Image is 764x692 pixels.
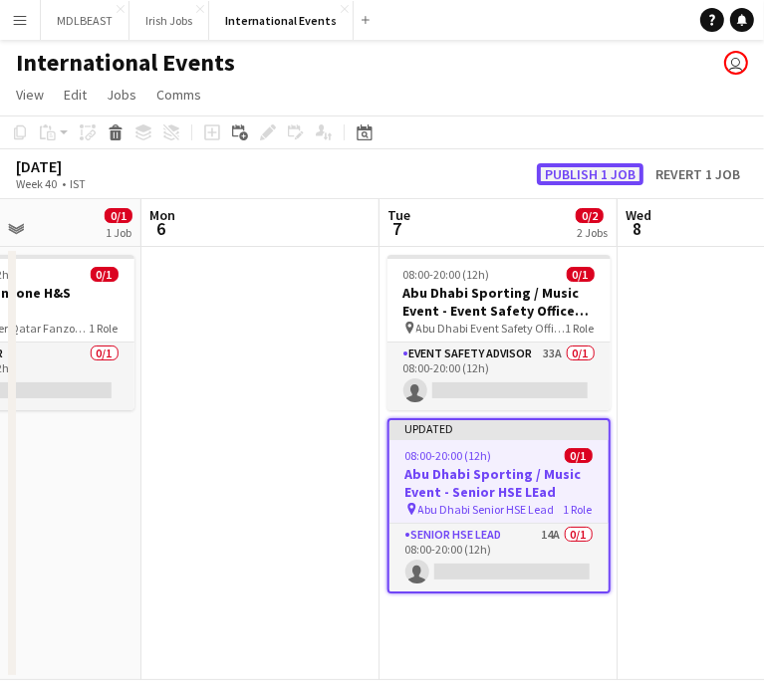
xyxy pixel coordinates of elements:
[537,163,643,185] button: Publish 1 job
[99,82,144,108] a: Jobs
[107,86,136,104] span: Jobs
[12,176,62,191] span: Week 40
[387,343,611,410] app-card-role: Event Safety Advisor33A0/108:00-20:00 (12h)
[384,217,410,240] span: 7
[209,1,354,40] button: International Events
[16,48,235,78] h1: International Events
[156,86,201,104] span: Comms
[566,321,595,336] span: 1 Role
[146,217,175,240] span: 6
[16,86,44,104] span: View
[724,51,748,75] app-user-avatar: Tess Maher
[91,267,119,282] span: 0/1
[647,163,748,185] button: Revert 1 job
[389,420,609,436] div: Updated
[90,321,119,336] span: 1 Role
[70,176,86,191] div: IST
[64,86,87,104] span: Edit
[418,502,555,517] span: Abu Dhabi Senior HSE Lead
[405,448,492,463] span: 08:00-20:00 (12h)
[41,1,129,40] button: MDLBEAST
[387,255,611,410] app-job-card: 08:00-20:00 (12h)0/1Abu Dhabi Sporting / Music Event - Event Safety Office Day Shift Abu Dhabi Ev...
[56,82,95,108] a: Edit
[16,156,131,176] div: [DATE]
[564,502,593,517] span: 1 Role
[387,206,410,224] span: Tue
[623,217,651,240] span: 8
[149,206,175,224] span: Mon
[106,225,131,240] div: 1 Job
[129,1,209,40] button: Irish Jobs
[565,448,593,463] span: 0/1
[576,208,604,223] span: 0/2
[577,225,608,240] div: 2 Jobs
[416,321,566,336] span: Abu Dhabi Event Safety Officer Day
[387,284,611,320] h3: Abu Dhabi Sporting / Music Event - Event Safety Office Day Shift
[105,208,132,223] span: 0/1
[389,524,609,591] app-card-role: Senior HSE Lead14A0/108:00-20:00 (12h)
[387,418,611,593] app-job-card: Updated08:00-20:00 (12h)0/1Abu Dhabi Sporting / Music Event - Senior HSE LEad Abu Dhabi Senior HS...
[403,267,490,282] span: 08:00-20:00 (12h)
[8,82,52,108] a: View
[626,206,651,224] span: Wed
[148,82,209,108] a: Comms
[389,465,609,501] h3: Abu Dhabi Sporting / Music Event - Senior HSE LEad
[567,267,595,282] span: 0/1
